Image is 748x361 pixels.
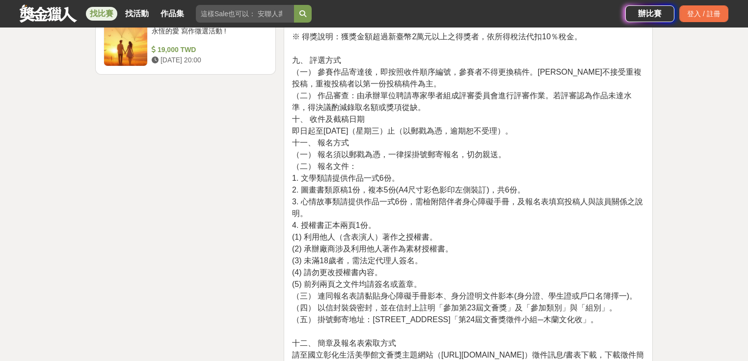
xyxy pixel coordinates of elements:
[292,186,525,194] span: 2. 圖畫書類原稿1份，複本5份(A4尺寸彩色影印左側裝訂)，共6份。
[292,162,357,170] span: （二） 報名文件：
[292,315,598,324] span: （五） 掛號郵寄地址：[STREET_ADDRESS]「第24屆文薈獎徵件小組─木蘭文化收」。
[292,280,422,288] span: (5) 前列兩頁之文件均請簽名或蓋章。
[292,339,396,347] span: 十二、 簡章及報名表索取方式
[121,7,153,21] a: 找活動
[152,26,264,45] div: 永恆的愛 寫作徵選活動 !
[292,268,382,277] span: (4) 請勿更改授權書內容。
[157,7,188,21] a: 作品集
[679,5,728,22] div: 登入 / 註冊
[196,5,294,23] input: 這樣Sale也可以： 安聯人壽創意銷售法募集
[292,91,632,111] span: （二） 作品審查：由承辦單位聘請專家學者組成評審委員會進行評審作業。若評審認為作品未達水準，得決議酌減錄取名額或獎項從缺。
[292,115,365,123] span: 十、 收件及截稿日期
[625,5,674,22] a: 辦比賽
[292,174,400,182] span: 1. 文學類請提供作品一式6份。
[152,55,264,65] div: [DATE] 20:00
[292,32,582,41] span: ※ 得獎說明：獲獎金額超過新臺幣2萬元以上之得獎者，依所得稅法代扣10％稅金。
[292,221,376,229] span: 4. 授權書正本兩頁1份。
[292,139,349,147] span: 十一、 報名方式
[292,245,453,253] span: (2) 承辦廠商涉及利用他人著作為素材授權書。
[292,150,506,159] span: （一） 報名須以郵戳為憑，一律採掛號郵寄報名，切勿親送。
[292,197,643,218] span: 3. 心情故事類請提供作品一式6份，需檢附陪伴者身心障礙手冊，及報名表填寫投稿人與該員關係之說明。
[292,292,637,300] span: （三） 連同報名表請黏貼身心障礙手冊影本、身分證明文件影本(身分證、學生證或戶口名簿擇一)。
[104,22,267,66] a: 永恆的愛 寫作徵選活動 ! 19,000 TWD [DATE] 20:00
[152,45,264,55] div: 19,000 TWD
[292,56,341,64] span: 九、 評選方式
[292,233,437,241] span: (1) 利用他人（含表演人）著作之授權書。
[292,127,513,135] span: 即日起至[DATE]（星期三）止（以郵戳為憑，逾期恕不受理）。
[86,7,117,21] a: 找比賽
[292,68,641,88] span: （一） 參賽作品寄達後，即按照收件順序編號，參賽者不得更換稿件。[PERSON_NAME]不接受重複投稿，重複投稿者以第一份投稿稿件為主。
[292,304,617,312] span: （四） 以信封裝袋密封，並在信封上註明「參加第23屆文薈獎」及「參加類別」與「組別」。
[292,256,423,265] span: (3) 未滿18歲者，需法定代理人簽名。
